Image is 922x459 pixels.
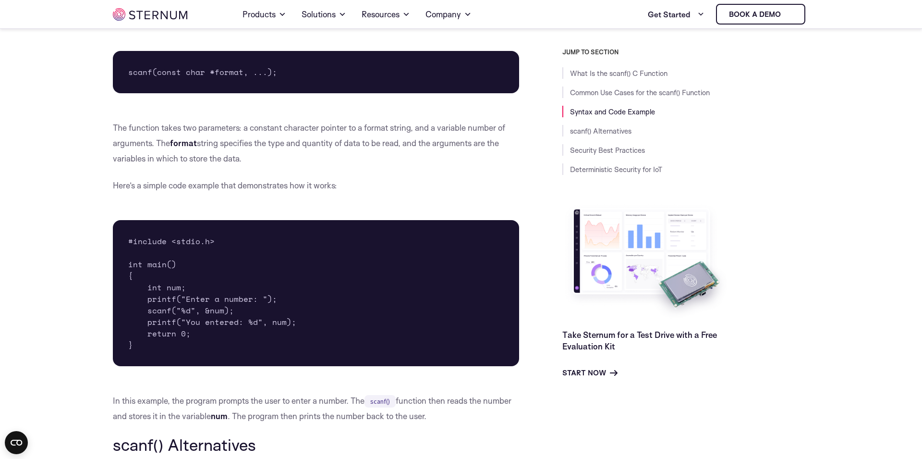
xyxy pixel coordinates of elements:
a: scanf() Alternatives [570,126,631,136]
strong: format [170,138,197,148]
a: Take Sternum for a Test Drive with a Free Evaluation Kit [562,330,717,351]
a: Deterministic Security for IoT [570,165,662,174]
a: Resources [362,1,410,28]
img: sternum iot [785,11,792,18]
h3: JUMP TO SECTION [562,48,809,56]
p: In this example, the program prompts the user to enter a number. The function then reads the numb... [113,393,519,424]
img: sternum iot [113,8,187,21]
pre: #include <stdio.h> int main() { int num; printf("Enter a number: "); scanf("%d", &num); printf("Y... [113,220,519,366]
button: Open CMP widget [5,431,28,454]
p: The function takes two parameters: a constant character pointer to a format string, and a variabl... [113,120,519,166]
p: Here’s a simple code example that demonstrates how it works: [113,178,519,193]
a: Syntax and Code Example [570,107,655,116]
a: Solutions [302,1,346,28]
a: Common Use Cases for the scanf() Function [570,88,710,97]
a: Company [425,1,472,28]
a: Get Started [648,5,704,24]
a: Products [243,1,286,28]
a: Start Now [562,367,618,379]
a: Book a demo [716,4,805,25]
pre: scanf(const char *format, ...); [113,51,519,93]
img: Take Sternum for a Test Drive with a Free Evaluation Kit [562,202,730,322]
a: What Is the scanf() C Function [570,69,667,78]
a: Security Best Practices [570,146,645,155]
